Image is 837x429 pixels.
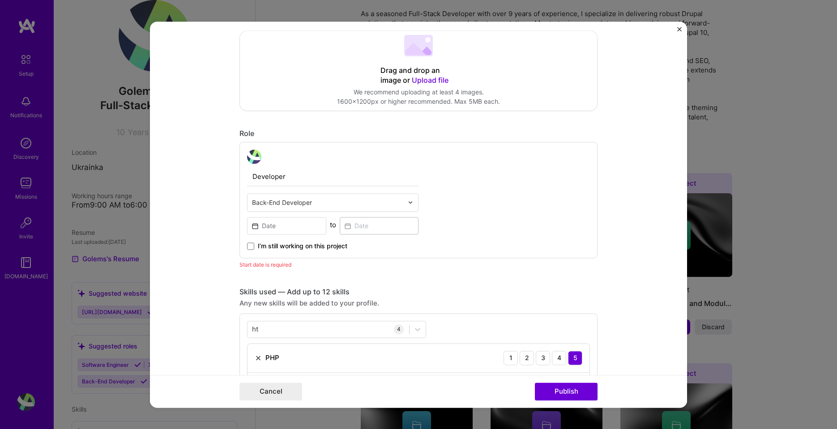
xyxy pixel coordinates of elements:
input: Date [247,217,326,234]
div: to [330,220,336,229]
button: Close [677,27,682,36]
button: Cancel [239,382,302,400]
div: Any new skills will be added to your profile. [239,298,598,308]
div: 1 [504,351,518,365]
div: 3 [536,351,550,365]
div: 2 [520,351,534,365]
div: Skills used — Add up to 12 skills [239,287,598,297]
input: Role Name [247,167,418,186]
div: Start date is required [239,260,598,269]
img: avatar_development.jpg [247,149,261,164]
div: Drag and drop an image or Upload fileWe recommend uploading at least 4 images.1600x1200px or high... [239,30,598,111]
div: 5 [568,351,582,365]
span: I’m still working on this project [258,242,347,251]
button: Publish [535,382,598,400]
span: Upload file [412,76,448,85]
div: Role [239,129,598,138]
div: Drag and drop an image or [380,66,457,85]
div: We recommend uploading at least 4 images. [337,88,500,97]
img: drop icon [408,200,413,205]
input: Date [340,217,419,234]
div: 4 [394,324,404,334]
div: 1600x1200px or higher recommended. Max 5MB each. [337,97,500,106]
div: PHP [265,353,279,362]
img: Remove [255,354,262,361]
div: 4 [552,351,566,365]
